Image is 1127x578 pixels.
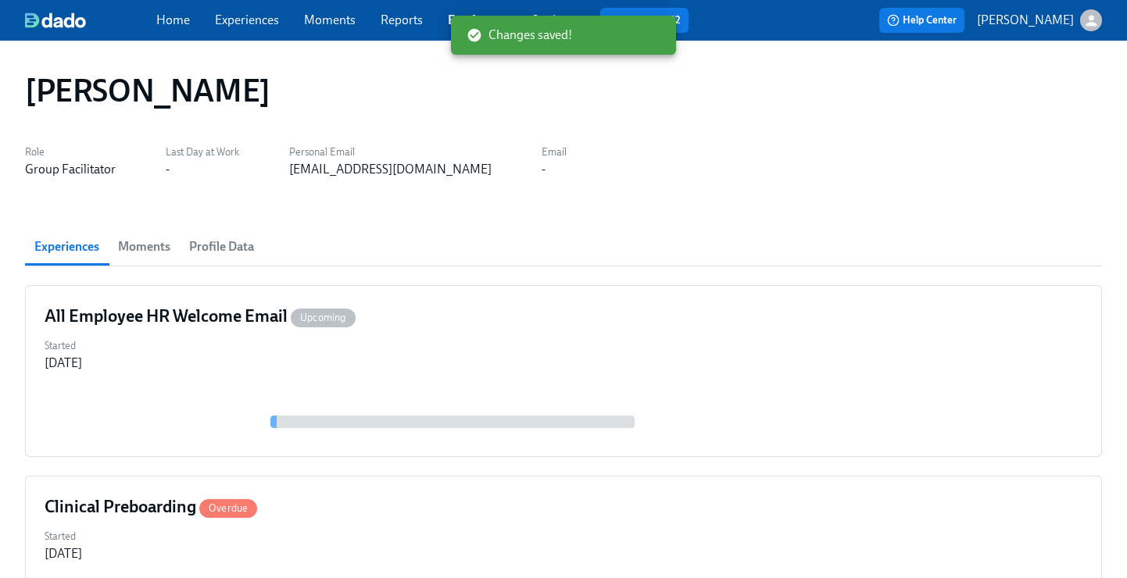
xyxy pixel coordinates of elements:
[25,12,86,28] img: dado
[381,12,423,27] a: Reports
[542,144,567,161] label: Email
[291,312,356,323] span: Upcoming
[542,161,546,178] div: -
[600,8,689,33] button: Review us on G2
[45,545,82,562] div: [DATE]
[215,12,279,27] a: Experiences
[304,12,356,27] a: Moments
[45,528,82,545] label: Started
[977,9,1102,31] button: [PERSON_NAME]
[289,161,492,178] div: [EMAIL_ADDRESS][DOMAIN_NAME]
[879,8,964,33] button: Help Center
[45,495,257,519] h4: Clinical Preboarding
[448,12,507,27] a: Employees
[25,72,270,109] h1: [PERSON_NAME]
[467,27,572,44] span: Changes saved!
[166,161,170,178] div: -
[887,12,957,28] span: Help Center
[45,337,82,355] label: Started
[34,236,99,258] span: Experiences
[25,144,116,161] label: Role
[45,355,82,372] div: [DATE]
[289,144,492,161] label: Personal Email
[25,12,156,28] a: dado
[25,161,116,178] div: Group Facilitator
[45,305,356,328] h4: All Employee HR Welcome Email
[118,236,170,258] span: Moments
[166,144,239,161] label: Last Day at Work
[189,236,254,258] span: Profile Data
[156,12,190,27] a: Home
[977,12,1074,29] p: [PERSON_NAME]
[199,502,257,514] span: Overdue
